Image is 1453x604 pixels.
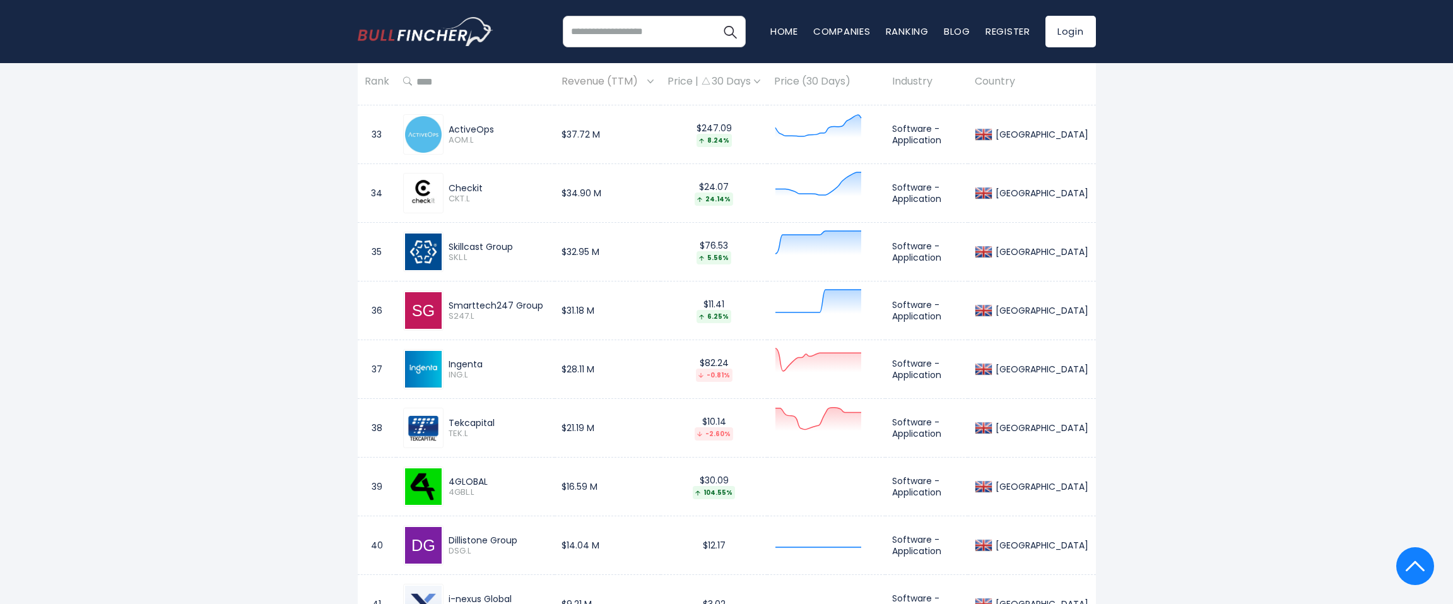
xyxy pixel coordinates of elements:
[992,364,1088,375] div: [GEOGRAPHIC_DATA]
[555,458,661,516] td: $16.59 M
[697,134,732,147] div: 8.24%
[668,475,760,499] div: $30.09
[668,75,760,88] div: Price | 30 Days
[449,487,548,498] span: 4GBL.L
[992,481,1088,492] div: [GEOGRAPHIC_DATA]
[358,223,396,281] td: 35
[668,357,760,382] div: $82.24
[813,25,871,38] a: Companies
[449,241,548,252] div: Skillcast Group
[449,135,548,146] span: AOM.L
[885,105,968,164] td: Software - Application
[405,116,442,153] img: AOM.L.png
[985,25,1030,38] a: Register
[668,240,760,264] div: $76.53
[668,540,760,551] div: $12.17
[449,182,548,194] div: Checkit
[767,63,885,100] th: Price (30 Days)
[358,17,493,46] a: Go to homepage
[668,299,760,323] div: $11.41
[695,192,733,206] div: 24.14%
[449,546,548,557] span: DSG.L
[358,516,396,575] td: 40
[449,358,548,370] div: Ingenta
[944,25,970,38] a: Blog
[885,340,968,399] td: Software - Application
[885,164,968,223] td: Software - Application
[885,63,968,100] th: Industry
[885,281,968,340] td: Software - Application
[358,399,396,458] td: 38
[885,458,968,516] td: Software - Application
[693,486,735,499] div: 104.55%
[668,181,760,206] div: $24.07
[555,281,661,340] td: $31.18 M
[358,17,493,46] img: bullfincher logo
[405,410,442,446] img: TEK.L.png
[358,281,396,340] td: 36
[405,175,442,211] img: CKT.L.png
[968,63,1095,100] th: Country
[405,351,442,388] img: ING.L.png
[668,416,760,441] div: $10.14
[555,399,661,458] td: $21.19 M
[358,340,396,399] td: 37
[696,369,732,382] div: -0.81%
[358,105,396,164] td: 33
[358,164,396,223] td: 34
[668,122,760,147] div: $247.09
[697,310,731,323] div: 6.25%
[449,300,548,311] div: Smarttech247 Group
[992,246,1088,258] div: [GEOGRAPHIC_DATA]
[449,370,548,381] span: ING.L
[555,340,661,399] td: $28.11 M
[405,468,442,505] img: 4GBL.L.png
[992,540,1088,551] div: [GEOGRAPHIC_DATA]
[449,417,548,429] div: Tekcapital
[449,252,548,263] span: SKL.L
[885,399,968,458] td: Software - Application
[886,25,929,38] a: Ranking
[555,164,661,223] td: $34.90 M
[562,72,644,92] span: Revenue (TTM)
[449,194,548,204] span: CKT.L
[449,124,548,135] div: ActiveOps
[697,251,731,264] div: 5.56%
[992,187,1088,199] div: [GEOGRAPHIC_DATA]
[449,535,548,546] div: Dillistone Group
[449,311,548,322] span: S247.L
[449,476,548,487] div: 4GLOBAL
[992,422,1088,434] div: [GEOGRAPHIC_DATA]
[714,16,746,47] button: Search
[555,516,661,575] td: $14.04 M
[1045,16,1096,47] a: Login
[358,458,396,516] td: 39
[885,223,968,281] td: Software - Application
[358,63,396,100] th: Rank
[449,429,548,439] span: TEK.L
[885,516,968,575] td: Software - Application
[695,427,733,441] div: -2.60%
[992,305,1088,316] div: [GEOGRAPHIC_DATA]
[555,223,661,281] td: $32.95 M
[555,105,661,164] td: $37.72 M
[770,25,798,38] a: Home
[992,129,1088,140] div: [GEOGRAPHIC_DATA]
[405,234,442,270] img: SKL.L.png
